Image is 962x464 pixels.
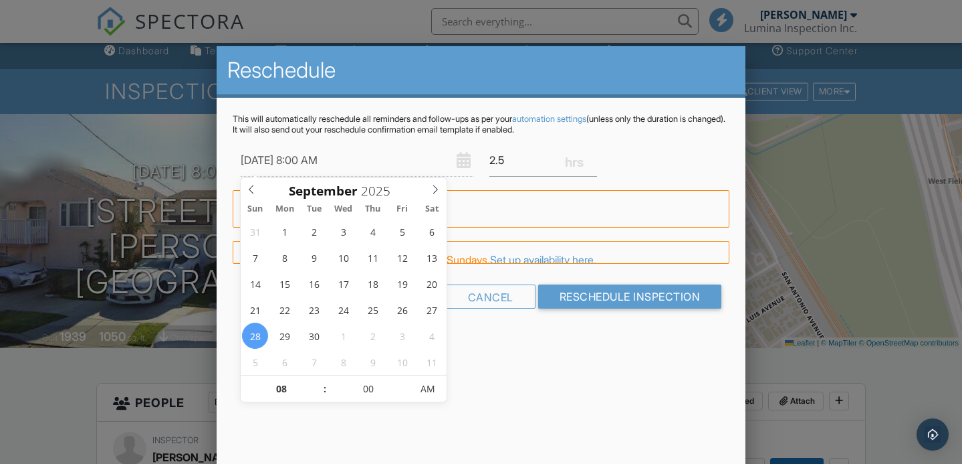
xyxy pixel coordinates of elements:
[360,244,386,270] span: September 11, 2025
[360,297,386,323] span: September 25, 2025
[301,297,327,323] span: September 23, 2025
[358,205,388,214] span: Thu
[299,205,329,214] span: Tue
[301,323,327,349] span: September 30, 2025
[490,253,596,266] a: Set up availability here.
[233,190,729,228] div: Warning: this date/time is in the past.
[418,323,445,349] span: October 4, 2025
[360,270,386,297] span: September 18, 2025
[329,205,358,214] span: Wed
[330,244,356,270] span: September 10, 2025
[538,285,722,309] input: Reschedule Inspection
[233,241,729,264] div: FYI: [PERSON_NAME] is not scheduled on Sundays.
[241,205,270,214] span: Sun
[271,323,297,349] span: September 29, 2025
[389,270,415,297] span: September 19, 2025
[389,323,415,349] span: October 3, 2025
[233,114,729,135] p: This will automatically reschedule all reminders and follow-ups as per your (unless only the dura...
[271,218,297,244] span: September 1, 2025
[301,349,327,375] span: October 7, 2025
[358,182,402,200] input: Scroll to increment
[330,218,356,244] span: September 3, 2025
[242,349,268,375] span: October 5, 2025
[360,349,386,375] span: October 9, 2025
[409,376,446,402] span: Click to toggle
[301,270,327,297] span: September 16, 2025
[241,376,323,402] input: Scroll to increment
[418,244,445,270] span: September 13, 2025
[418,218,445,244] span: September 6, 2025
[227,57,735,84] h2: Reschedule
[418,349,445,375] span: October 11, 2025
[330,270,356,297] span: September 17, 2025
[323,376,327,402] span: :
[271,297,297,323] span: September 22, 2025
[330,323,356,349] span: October 1, 2025
[389,297,415,323] span: September 26, 2025
[242,244,268,270] span: September 7, 2025
[389,349,415,375] span: October 10, 2025
[446,285,535,309] div: Cancel
[388,205,417,214] span: Fri
[418,297,445,323] span: September 27, 2025
[242,270,268,297] span: September 14, 2025
[512,114,586,124] a: automation settings
[271,349,297,375] span: October 6, 2025
[389,244,415,270] span: September 12, 2025
[917,418,949,451] div: Open Intercom Messenger
[270,205,299,214] span: Mon
[242,297,268,323] span: September 21, 2025
[289,185,358,198] span: Scroll to increment
[330,349,356,375] span: October 8, 2025
[417,205,447,214] span: Sat
[360,218,386,244] span: September 4, 2025
[301,244,327,270] span: September 9, 2025
[330,297,356,323] span: September 24, 2025
[360,323,386,349] span: October 2, 2025
[327,376,409,402] input: Scroll to increment
[301,218,327,244] span: September 2, 2025
[242,323,268,349] span: September 28, 2025
[418,270,445,297] span: September 20, 2025
[242,218,268,244] span: August 31, 2025
[271,244,297,270] span: September 8, 2025
[389,218,415,244] span: September 5, 2025
[271,270,297,297] span: September 15, 2025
